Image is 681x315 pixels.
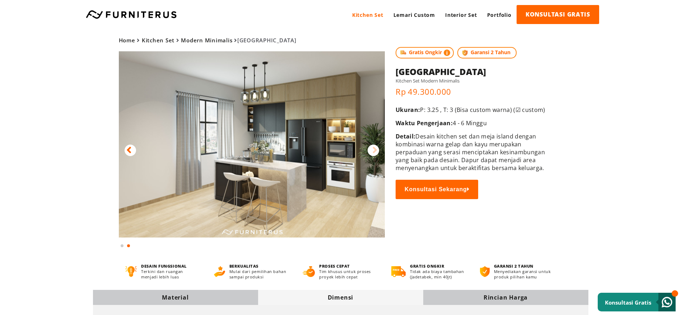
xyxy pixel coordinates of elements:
img: shipping.jpg [399,49,407,57]
span: Ukuran: [396,106,420,114]
h5: Kitchen Set Modern Minimalis [396,77,551,84]
a: Modern Minimalis [181,37,232,44]
img: protect.png [461,49,469,57]
a: KONSULTASI GRATIS [517,5,599,24]
span: [GEOGRAPHIC_DATA] [119,37,297,44]
a: Home [119,37,135,44]
a: Kitchen Set [142,37,174,44]
p: Menyediakan garansi untuk produk pilihan kamu [494,269,556,279]
h4: GARANSI 2 TAHUN [494,263,556,269]
p: Mulai dari pemilihan bahan sampai produksi [229,269,289,279]
img: info-colored.png [444,49,450,57]
img: bergaransi.png [480,266,489,277]
p: P: 3.25 , T: 3 (Bisa custom warna) (☑ custom) [396,106,551,114]
small: Konsultasi Gratis [605,299,651,306]
span: Gratis Ongkir [396,47,454,58]
a: Lemari Custom [388,5,440,25]
p: Desain kitchen set dan meja island dengan kombinasi warna gelap dan kayu merupakan perpaduan yang... [396,132,551,172]
h1: [GEOGRAPHIC_DATA] [396,66,551,77]
img: proses-cepat.png [303,266,315,277]
a: Portfolio [482,5,517,25]
div: Dimensi [258,293,423,301]
a: Konsultasi Gratis [598,293,676,311]
img: berkualitas.png [214,266,225,277]
button: Konsultasi Sekarang [396,180,478,199]
span: Detail: [396,132,415,140]
p: 4 - 6 Minggu [396,119,551,127]
a: Interior Set [440,5,482,25]
p: Terkini dan ruangan menjadi lebih luas [141,269,200,279]
img: desain-fungsional.png [125,266,137,277]
h4: DESAIN FUNGSIONAL [141,263,200,269]
h4: BERKUALITAS [229,263,289,269]
img: gratis-ongkir.png [391,266,406,277]
p: Rp 49.300.000 [396,86,551,97]
h4: GRATIS ONGKIR [410,263,467,269]
span: Garansi 2 Tahun [457,47,517,58]
a: Kitchen Set [347,5,388,25]
div: Rincian Harga [423,293,588,301]
div: Material [93,293,258,301]
h4: PROSES CEPAT [319,263,378,269]
p: Tim khusus untuk proses proyek lebih cepat [319,269,378,279]
span: Waktu Pengerjaan: [396,119,453,127]
p: Tidak ada biaya tambahan (Jadetabek, min 40jt) [410,269,467,279]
